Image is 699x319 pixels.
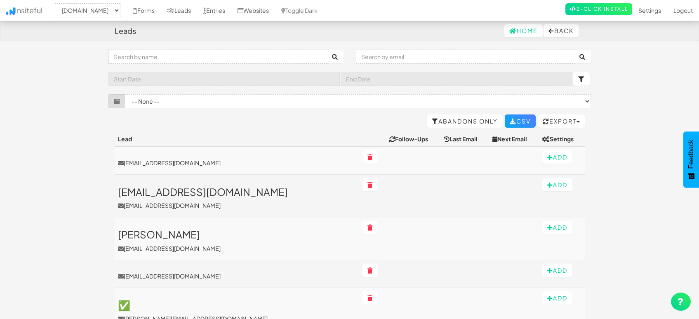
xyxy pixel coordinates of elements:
input: Start Date [108,72,340,86]
input: End Date [341,72,572,86]
p: [EMAIL_ADDRESS][DOMAIN_NAME] [118,201,356,209]
button: Add [542,150,572,164]
button: Add [542,264,572,277]
a: 2-Click Install [565,3,632,15]
h3: [PERSON_NAME] [118,229,356,240]
a: CSV [505,114,536,128]
span: Feedback [687,140,695,169]
h3: [EMAIL_ADDRESS][DOMAIN_NAME] [118,186,356,197]
img: icon.png [6,7,15,15]
button: Back [544,24,579,37]
th: Follow-Ups [386,131,440,147]
a: Home [504,24,543,37]
a: [PERSON_NAME][EMAIL_ADDRESS][DOMAIN_NAME] [118,229,356,252]
h3: ✅ [118,300,356,310]
button: Add [542,178,572,191]
button: Add [542,221,572,234]
th: Settings [539,131,585,147]
th: Next Email [489,131,539,147]
button: Export [538,114,585,128]
input: Search by name [108,50,327,64]
a: [EMAIL_ADDRESS][DOMAIN_NAME] [118,272,356,280]
a: [EMAIL_ADDRESS][DOMAIN_NAME] [118,159,356,167]
a: Abandons Only [427,114,503,128]
button: Add [542,291,572,305]
th: Lead [115,131,359,147]
input: Search by email [356,50,575,64]
a: [EMAIL_ADDRESS][DOMAIN_NAME][EMAIL_ADDRESS][DOMAIN_NAME] [118,186,356,209]
h4: Leads [115,27,136,35]
th: Last Email [440,131,489,147]
p: [EMAIL_ADDRESS][DOMAIN_NAME] [118,244,356,252]
button: Feedback - Show survey [683,131,699,188]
